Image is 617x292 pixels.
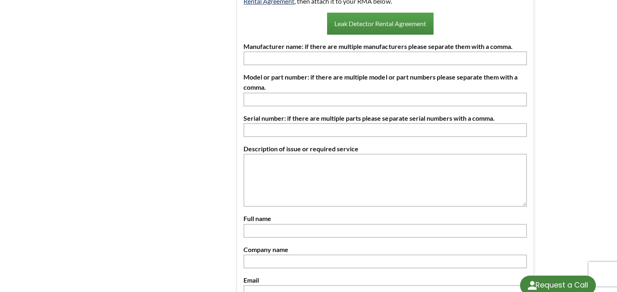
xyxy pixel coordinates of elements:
label: Full name [243,213,526,224]
label: Manufacturer name: if there are multiple manufacturers please separate them with a comma. [243,41,526,52]
label: Serial number: if there are multiple parts please separate serial numbers with a comma. [243,113,526,124]
label: Description of issue or required service [243,144,526,154]
label: Email [243,275,526,285]
img: round button [526,279,539,292]
label: Company name [243,244,526,255]
label: Model or part number: if there are multiple model or part numbers please separate them with a comma. [243,72,526,93]
a: Leak Detector Rental Agreement [327,13,433,35]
